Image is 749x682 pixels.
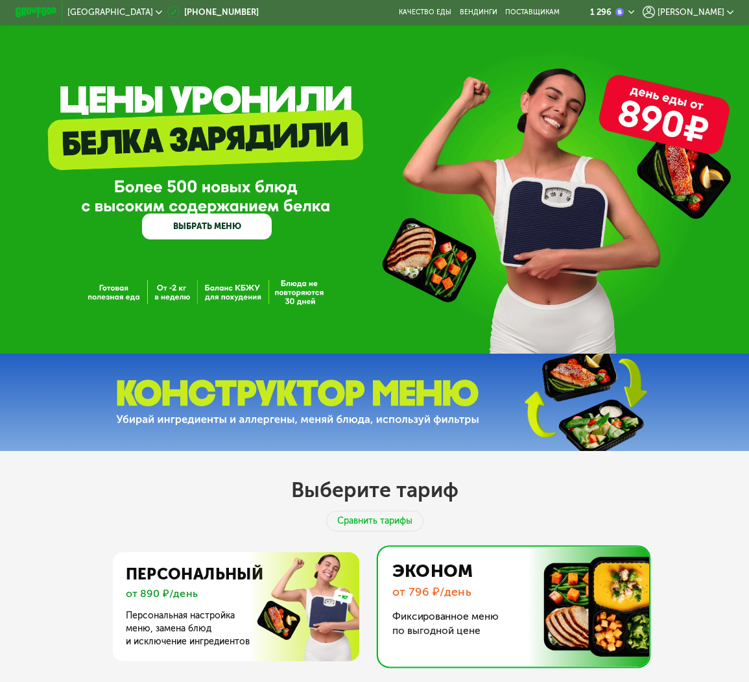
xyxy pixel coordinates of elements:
div: поставщикам [505,8,560,17]
span: [PERSON_NAME] [658,8,724,17]
a: Качество еды [399,8,451,17]
div: 1 296 [590,8,612,17]
div: Сравнить тарифы [326,511,423,531]
span: [GEOGRAPHIC_DATA] [67,8,153,17]
h2: Выберите тариф [291,477,458,503]
a: ВЫБРАТЬ МЕНЮ [142,213,272,239]
a: [PHONE_NUMBER] [167,6,259,18]
a: Вендинги [460,8,497,17]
